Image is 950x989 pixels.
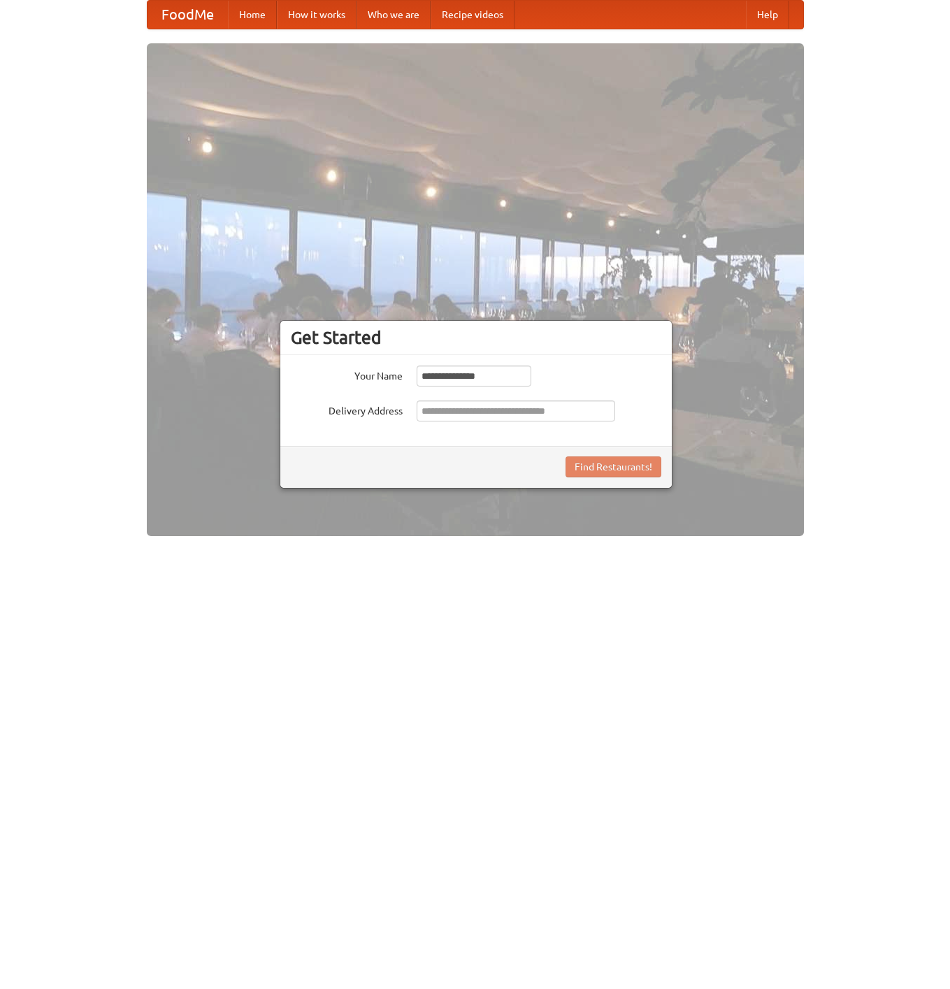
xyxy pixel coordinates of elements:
[431,1,514,29] a: Recipe videos
[291,400,403,418] label: Delivery Address
[291,366,403,383] label: Your Name
[147,1,228,29] a: FoodMe
[357,1,431,29] a: Who we are
[228,1,277,29] a: Home
[746,1,789,29] a: Help
[566,456,661,477] button: Find Restaurants!
[277,1,357,29] a: How it works
[291,327,661,348] h3: Get Started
